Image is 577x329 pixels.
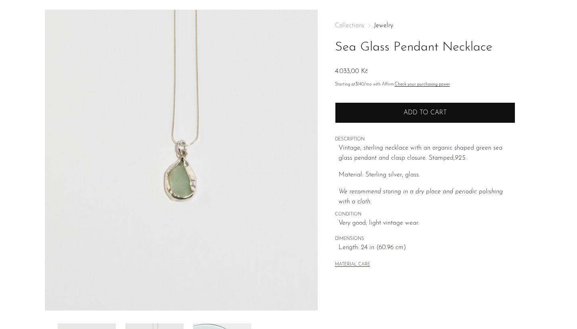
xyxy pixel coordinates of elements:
[395,82,450,87] a: Check your purchasing power - Learn more about Affirm Financing (opens in modal)
[335,22,364,29] span: Collections
[335,136,515,143] span: DESCRIPTION
[335,37,515,58] h1: Sea Glass Pendant Necklace
[339,170,515,181] p: Material: Sterling silver, glass.
[355,82,364,87] span: $140
[335,211,515,218] span: CONDITION
[455,155,466,161] em: 925.
[335,236,515,243] span: DIMENSIONS
[45,10,318,311] img: Sea Glass Pendant Necklace
[335,102,515,123] button: Add to cart
[339,189,503,205] i: We recommend storing in a dry place and periodic polishing with a cloth.
[335,68,368,75] span: 4.033,00 Kč
[374,22,393,29] a: Jewelry
[335,22,515,29] nav: Breadcrumbs
[339,218,515,229] span: Very good; light vintage wear.
[335,81,515,88] p: Starting at /mo with Affirm.
[339,143,515,164] p: Vintage, sterling necklace with an organic shaped green sea glass pendant and clasp closure. Stam...
[339,243,515,253] span: Length: 24 in (60.96 cm)
[403,110,447,116] span: Add to cart
[335,262,370,268] button: MATERIAL CARE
